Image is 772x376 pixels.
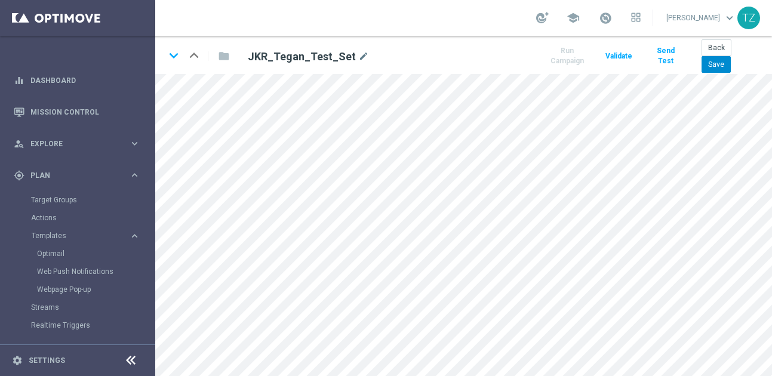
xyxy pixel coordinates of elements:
[32,232,117,239] span: Templates
[30,140,129,147] span: Explore
[14,138,24,149] i: person_search
[129,169,140,181] i: keyboard_arrow_right
[14,64,140,96] div: Dashboard
[31,298,154,316] div: Streams
[31,209,154,227] div: Actions
[13,76,141,85] button: equalizer Dashboard
[37,285,124,294] a: Webpage Pop-up
[31,320,124,330] a: Realtime Triggers
[358,50,369,64] i: mode_edit
[37,249,124,258] a: Optimail
[665,9,737,27] a: [PERSON_NAME]keyboard_arrow_down
[29,357,65,364] a: Settings
[37,281,154,298] div: Webpage Pop-up
[30,96,140,128] a: Mission Control
[14,170,24,181] i: gps_fixed
[13,107,141,117] button: Mission Control
[648,43,682,69] button: Send Test
[31,191,154,209] div: Target Groups
[248,50,356,64] h2: JKR_Tegan_Test_Set
[37,263,154,281] div: Web Push Notifications
[32,232,129,239] div: Templates
[605,52,632,60] span: Validate
[31,195,124,205] a: Target Groups
[31,213,124,223] a: Actions
[14,170,129,181] div: Plan
[13,171,141,180] button: gps_fixed Plan keyboard_arrow_right
[31,316,154,334] div: Realtime Triggers
[737,7,760,29] div: TZ
[567,11,580,24] span: school
[723,11,736,24] span: keyboard_arrow_down
[604,48,634,64] button: Validate
[165,47,183,64] i: keyboard_arrow_down
[31,227,154,298] div: Templates
[14,138,129,149] div: Explore
[702,56,731,73] button: Save
[14,75,24,86] i: equalizer
[37,267,124,276] a: Web Push Notifications
[14,96,140,128] div: Mission Control
[12,355,23,366] i: settings
[30,172,129,179] span: Plan
[13,139,141,149] button: person_search Explore keyboard_arrow_right
[129,138,140,149] i: keyboard_arrow_right
[31,303,124,312] a: Streams
[702,39,731,56] button: Back
[31,231,141,241] button: Templates keyboard_arrow_right
[129,230,140,242] i: keyboard_arrow_right
[37,245,154,263] div: Optimail
[30,64,140,96] a: Dashboard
